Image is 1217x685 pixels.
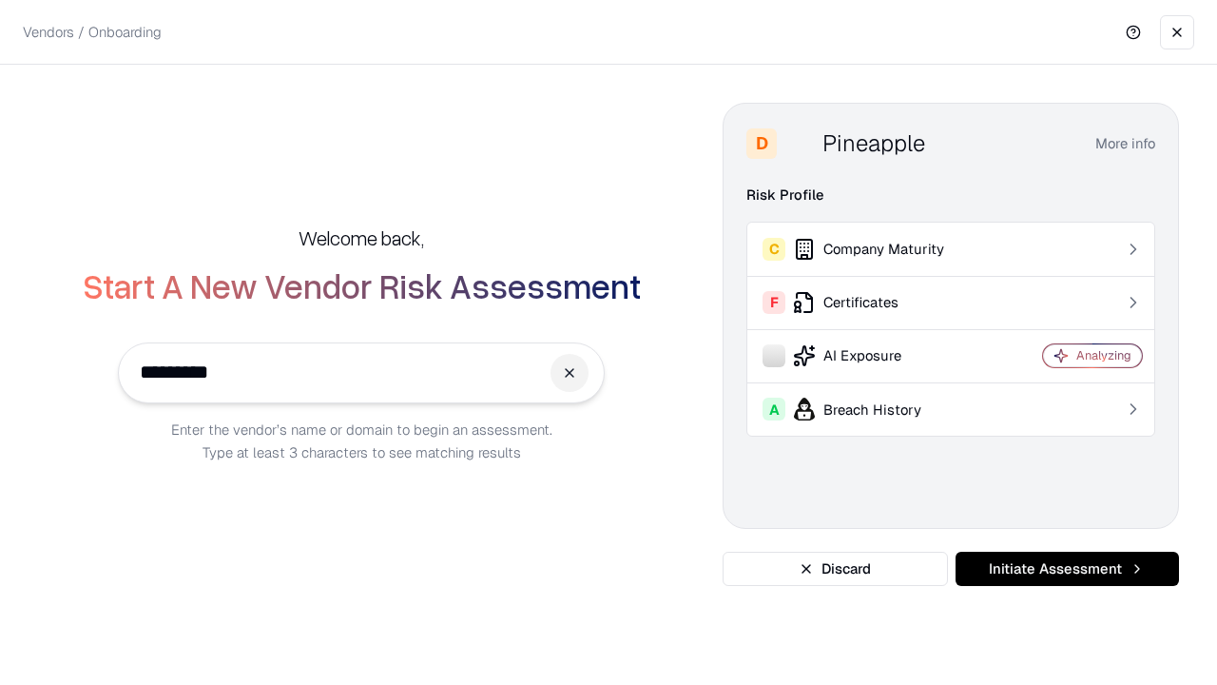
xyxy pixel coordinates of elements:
[763,398,785,421] div: A
[763,344,989,367] div: AI Exposure
[763,291,989,314] div: Certificates
[746,128,777,159] div: D
[723,552,948,586] button: Discard
[784,128,815,159] img: Pineapple
[746,184,1155,206] div: Risk Profile
[763,291,785,314] div: F
[299,225,424,251] h5: Welcome back,
[763,238,989,261] div: Company Maturity
[1076,347,1131,363] div: Analyzing
[23,22,162,42] p: Vendors / Onboarding
[763,398,989,421] div: Breach History
[1095,127,1155,161] button: More info
[171,419,552,464] p: Enter the vendor’s name or domain to begin an assessment. Type at least 3 characters to see match...
[956,552,1179,586] button: Initiate Assessment
[822,128,925,159] div: Pineapple
[83,266,641,304] h2: Start A New Vendor Risk Assessment
[763,238,785,261] div: C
